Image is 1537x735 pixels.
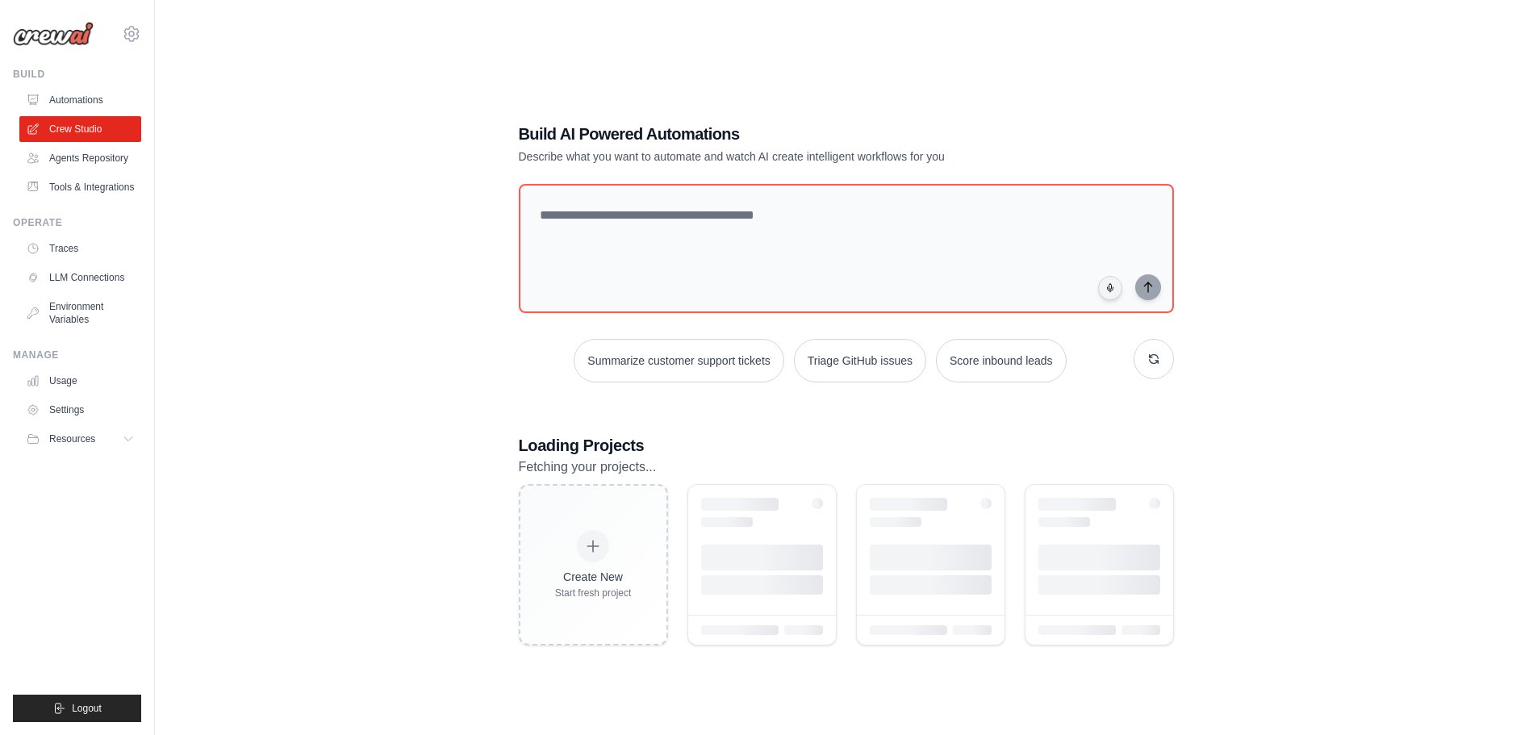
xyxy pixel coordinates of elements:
[13,349,141,361] div: Manage
[19,145,141,171] a: Agents Repository
[19,426,141,452] button: Resources
[19,116,141,142] a: Crew Studio
[13,695,141,722] button: Logout
[13,22,94,46] img: Logo
[13,68,141,81] div: Build
[794,339,926,382] button: Triage GitHub issues
[72,702,102,715] span: Logout
[19,87,141,113] a: Automations
[19,236,141,261] a: Traces
[19,174,141,200] a: Tools & Integrations
[555,569,632,585] div: Create New
[19,265,141,290] a: LLM Connections
[574,339,783,382] button: Summarize customer support tickets
[1134,339,1174,379] button: Get new suggestions
[49,432,95,445] span: Resources
[19,368,141,394] a: Usage
[19,397,141,423] a: Settings
[519,434,1174,457] h3: Loading Projects
[519,123,1061,145] h1: Build AI Powered Automations
[519,148,1061,165] p: Describe what you want to automate and watch AI create intelligent workflows for you
[555,587,632,599] div: Start fresh project
[936,339,1067,382] button: Score inbound leads
[19,294,141,332] a: Environment Variables
[13,216,141,229] div: Operate
[519,457,1174,478] p: Fetching your projects...
[1098,276,1122,300] button: Click to speak your automation idea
